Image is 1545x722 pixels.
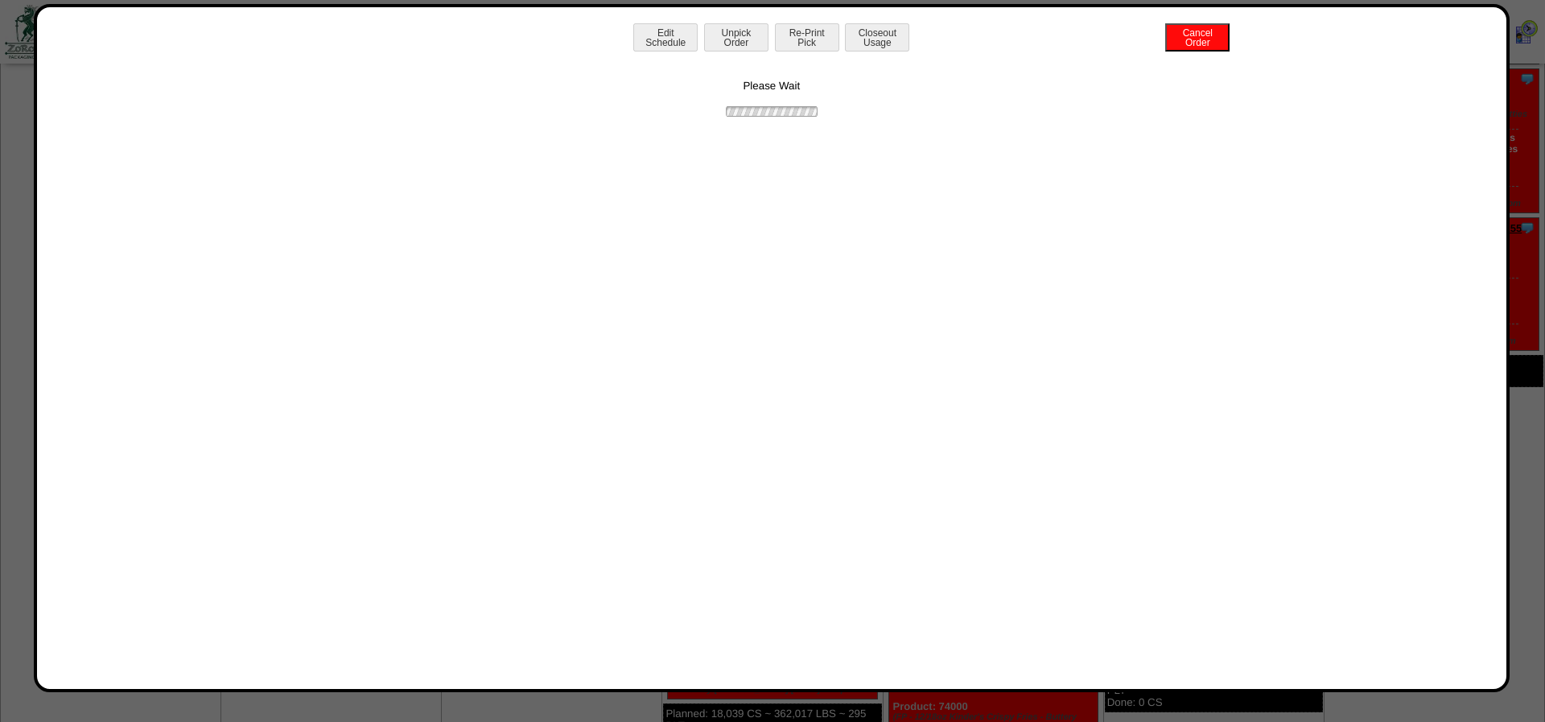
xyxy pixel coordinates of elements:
div: Please Wait [53,56,1490,119]
button: CancelOrder [1165,23,1230,52]
button: UnpickOrder [704,23,768,52]
button: EditSchedule [633,23,698,52]
button: Re-PrintPick [775,23,839,52]
img: ajax-loader.gif [723,104,820,119]
button: CloseoutUsage [845,23,909,52]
